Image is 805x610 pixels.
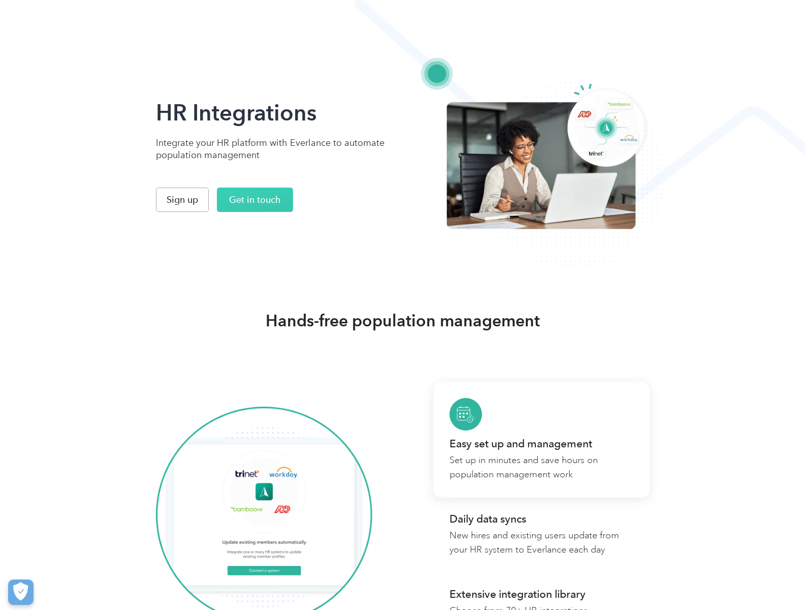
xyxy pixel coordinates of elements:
[266,311,540,331] h2: Hands-free population management
[449,589,586,599] div: Extensive integration library
[217,188,293,212] a: Get in touch
[156,99,430,127] h1: HR Integrations
[8,579,34,605] button: Cookies Settings
[449,528,633,557] p: New hires and existing users update from your HR system to Everlance each day
[156,188,209,212] a: Sign up
[156,137,430,161] p: Integrate your HR platform with Everlance to automate population management
[449,453,633,481] p: Set up in minutes and save hours on population management work
[449,439,592,449] div: Easy set up and management
[446,81,650,229] img: Everlance, mileage tracker app, expense tracking app
[449,514,526,524] div: Daily data syncs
